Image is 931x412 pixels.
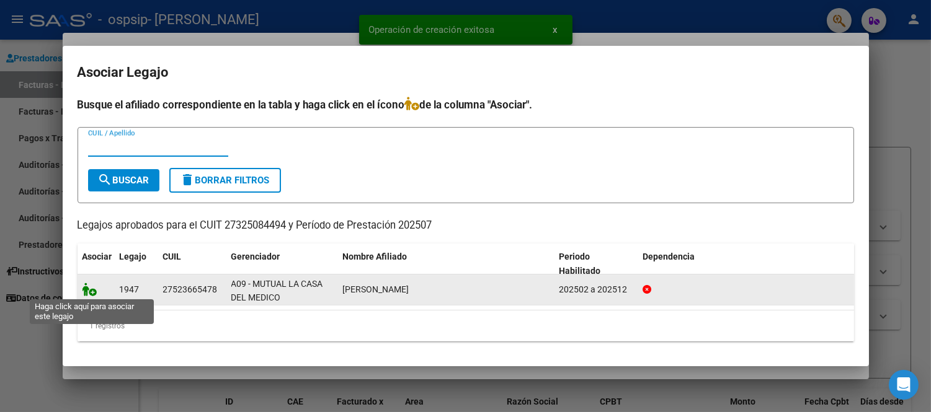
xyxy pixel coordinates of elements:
[554,243,638,284] datatable-header-cell: Periodo Habilitado
[180,172,195,187] mat-icon: delete
[338,243,555,284] datatable-header-cell: Nombre Afiliado
[120,252,147,261] span: Legajo
[98,175,149,186] span: Buscar
[78,218,854,234] p: Legajos aprobados para el CUIT 27325084494 y Período de Prestación 202507
[163,252,182,261] span: CUIL
[120,284,140,294] span: 1947
[115,243,158,284] datatable-header-cell: Legajo
[180,175,270,186] span: Borrar Filtros
[163,283,218,297] div: 27523665478
[231,252,280,261] span: Gerenciador
[78,61,854,84] h2: Asociar Legajo
[158,243,226,284] datatable-header-cell: CUIL
[559,252,600,276] span: Periodo Habilitado
[88,169,159,191] button: Buscar
[78,243,115,284] datatable-header-cell: Asociar
[78,310,854,341] div: 1 registros
[643,252,695,261] span: Dependencia
[343,252,408,261] span: Nombre Afiliado
[169,168,281,193] button: Borrar Filtros
[231,279,323,303] span: A09 - MUTUAL LA CASA DEL MEDICO
[98,172,113,187] mat-icon: search
[889,370,919,400] div: Open Intercom Messenger
[638,243,854,284] datatable-header-cell: Dependencia
[343,284,409,294] span: CEBALLOS AMBAR MARLENE
[226,243,338,284] datatable-header-cell: Gerenciador
[82,252,112,261] span: Asociar
[559,283,633,297] div: 202502 a 202512
[78,97,854,113] h4: Busque el afiliado correspondiente en la tabla y haga click en el ícono de la columna "Asociar".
